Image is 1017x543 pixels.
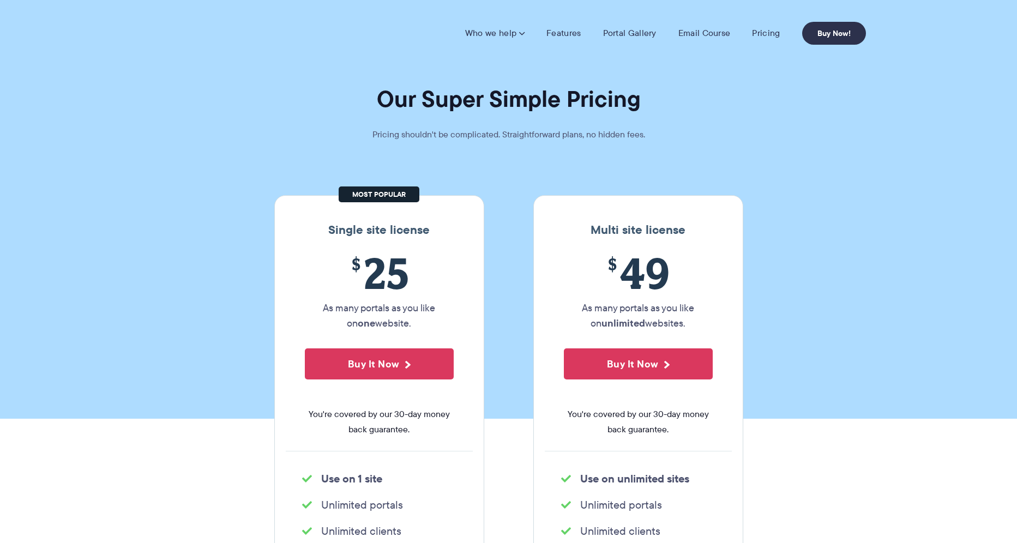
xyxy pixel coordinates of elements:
[601,316,645,330] strong: unlimited
[286,223,473,237] h3: Single site license
[358,316,375,330] strong: one
[564,348,713,379] button: Buy It Now
[321,470,382,487] strong: Use on 1 site
[603,28,657,39] a: Portal Gallery
[561,497,715,512] li: Unlimited portals
[561,523,715,539] li: Unlimited clients
[678,28,731,39] a: Email Course
[580,470,689,487] strong: Use on unlimited sites
[305,348,454,379] button: Buy It Now
[546,28,581,39] a: Features
[545,223,732,237] h3: Multi site license
[302,497,456,512] li: Unlimited portals
[305,300,454,331] p: As many portals as you like on website.
[305,407,454,437] span: You're covered by our 30-day money back guarantee.
[564,248,713,298] span: 49
[305,248,454,298] span: 25
[564,407,713,437] span: You're covered by our 30-day money back guarantee.
[752,28,780,39] a: Pricing
[802,22,866,45] a: Buy Now!
[302,523,456,539] li: Unlimited clients
[345,127,672,142] p: Pricing shouldn't be complicated. Straightforward plans, no hidden fees.
[564,300,713,331] p: As many portals as you like on websites.
[465,28,525,39] a: Who we help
